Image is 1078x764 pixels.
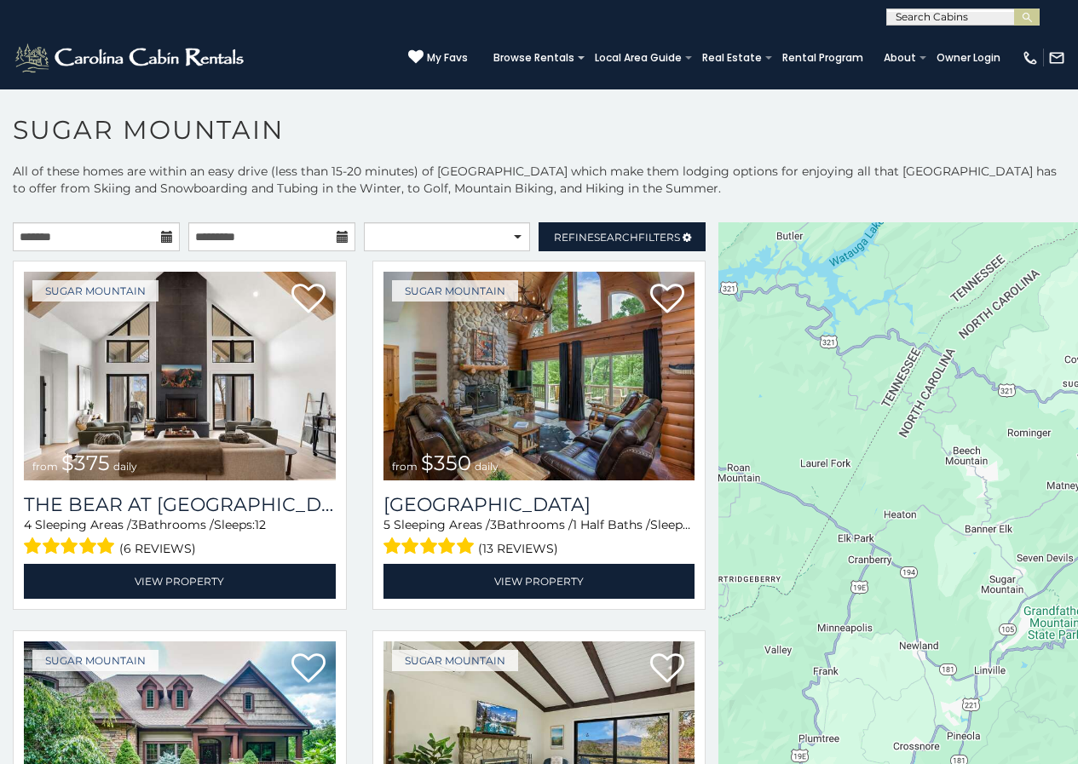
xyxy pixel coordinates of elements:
[694,46,770,70] a: Real Estate
[475,460,499,473] span: daily
[539,222,706,251] a: RefineSearchFilters
[32,460,58,473] span: from
[24,493,336,516] a: The Bear At [GEOGRAPHIC_DATA]
[13,41,249,75] img: White-1-2.png
[594,231,638,244] span: Search
[774,46,872,70] a: Rental Program
[24,516,336,560] div: Sleeping Areas / Bathrooms / Sleeps:
[255,517,266,532] span: 12
[650,652,684,687] a: Add to favorites
[586,46,690,70] a: Local Area Guide
[485,46,583,70] a: Browse Rentals
[61,451,110,475] span: $375
[392,650,518,671] a: Sugar Mountain
[573,517,650,532] span: 1 Half Baths /
[650,282,684,318] a: Add to favorites
[408,49,468,66] a: My Favs
[421,451,471,475] span: $350
[383,517,390,532] span: 5
[24,493,336,516] h3: The Bear At Sugar Mountain
[383,516,695,560] div: Sleeping Areas / Bathrooms / Sleeps:
[131,517,138,532] span: 3
[392,460,418,473] span: from
[291,282,326,318] a: Add to favorites
[24,272,336,480] img: The Bear At Sugar Mountain
[1048,49,1065,66] img: mail-regular-white.png
[383,272,695,480] a: Grouse Moor Lodge from $350 daily
[383,493,695,516] h3: Grouse Moor Lodge
[875,46,925,70] a: About
[383,564,695,599] a: View Property
[383,493,695,516] a: [GEOGRAPHIC_DATA]
[32,650,159,671] a: Sugar Mountain
[32,280,159,302] a: Sugar Mountain
[24,272,336,480] a: The Bear At Sugar Mountain from $375 daily
[928,46,1009,70] a: Owner Login
[383,272,695,480] img: Grouse Moor Lodge
[691,517,702,532] span: 12
[554,231,680,244] span: Refine Filters
[291,652,326,687] a: Add to favorites
[119,537,196,560] span: (6 reviews)
[427,50,468,66] span: My Favs
[392,280,518,302] a: Sugar Mountain
[24,517,32,532] span: 4
[1022,49,1039,66] img: phone-regular-white.png
[113,460,137,473] span: daily
[490,517,497,532] span: 3
[24,564,336,599] a: View Property
[478,537,558,560] span: (13 reviews)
